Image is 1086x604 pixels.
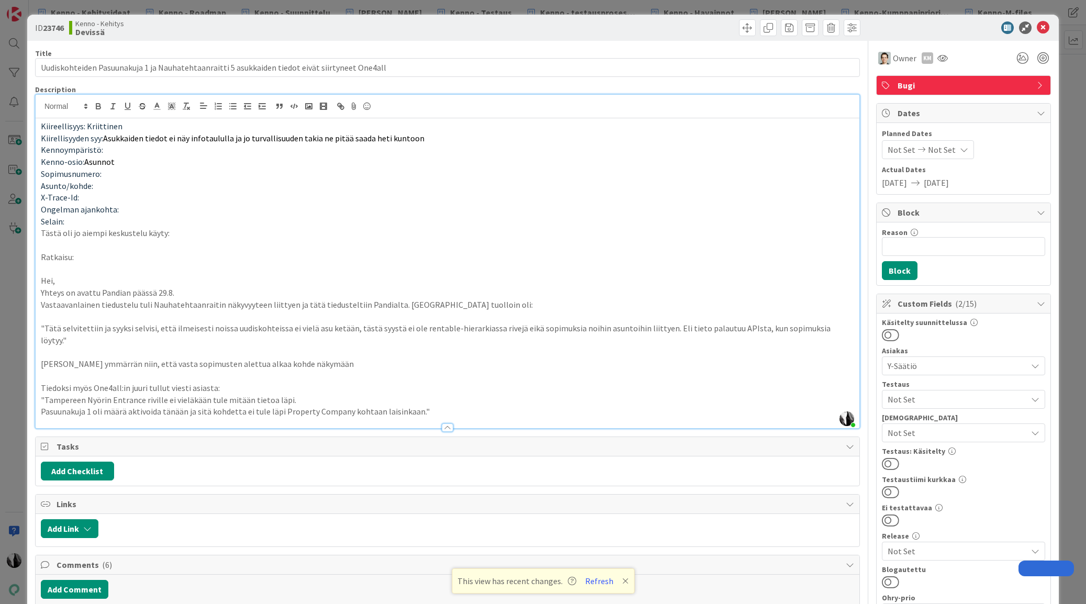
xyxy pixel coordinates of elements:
[882,566,1045,573] div: Blogautettu
[102,560,112,570] span: ( 6 )
[41,121,122,131] span: Kiireellisyys: Kriittinen
[41,181,93,191] span: Asunto/kohde:
[57,558,841,571] span: Comments
[882,164,1045,175] span: Actual Dates
[882,381,1045,388] div: Testaus
[41,204,119,215] span: Ongelman ajankohta:
[57,498,841,510] span: Links
[882,347,1045,354] div: Asiakas
[75,28,124,36] b: Devissä
[898,297,1032,310] span: Custom Fields
[898,79,1032,92] span: Bugi
[41,169,102,179] span: Sopimusnumero:
[457,575,576,587] span: This view has recent changes.
[882,228,908,237] label: Reason
[41,227,854,239] p: Tästä oli jo aiempi keskustelu käyty:
[41,275,854,287] p: Hei,
[888,143,915,156] span: Not Set
[41,322,854,346] p: "Tätä selvitettiin ja syyksi selvisi, että ilmeisesti noissa uudiskohteissa ei vielä asu ketään, ...
[922,52,933,64] div: KM
[878,52,891,64] img: TT
[898,206,1032,219] span: Block
[41,358,854,370] p: [PERSON_NAME] ymmärrän niin, että vasta sopimusten alettua alkaa kohde näkymään
[41,394,854,406] p: "Tampereen Nyörin Entrance riville ei vieläkään tule mitään tietoa läpi.
[84,156,115,167] span: Asunnot
[41,299,854,311] p: Vastaavanlainen tiedustelu tuli Nauhatehtaanraitin näkyvyyteen liittyen ja tätä tiedusteltiin Pan...
[41,287,854,299] p: Yhteys on avattu Pandian päässä 29.8.
[888,393,1027,406] span: Not Set
[581,574,617,588] button: Refresh
[75,19,124,28] span: Kenno - Kehitys
[882,594,1045,601] div: Ohry-prio
[898,107,1032,119] span: Dates
[888,427,1027,439] span: Not Set
[35,85,76,94] span: Description
[882,476,1045,483] div: Testaustiimi kurkkaa
[41,144,103,155] span: Kennoympäristö:
[41,406,854,418] p: Pasuunakuja 1 oli määrä aktivoida tänään ja sitä kohdetta ei tule läpi Property Company kohtaan l...
[882,128,1045,139] span: Planned Dates
[35,58,860,77] input: type card name here...
[103,133,424,143] span: Asukkaiden tiedot ei näy infotaululla ja jo turvallisuuden takia ne pitää saada heti kuntoon
[928,143,956,156] span: Not Set
[41,462,114,480] button: Add Checklist
[882,448,1045,455] div: Testaus: Käsitelty
[888,360,1027,372] span: Y-Säätiö
[35,49,52,58] label: Title
[882,261,917,280] button: Block
[41,580,108,599] button: Add Comment
[43,23,64,33] b: 23746
[41,519,98,538] button: Add Link
[41,156,84,167] span: Kenno-osio:
[882,504,1045,511] div: Ei testattavaa
[888,545,1027,557] span: Not Set
[882,414,1045,421] div: [DEMOGRAPHIC_DATA]
[955,298,977,309] span: ( 2/15 )
[41,382,854,394] p: Tiedoksi myös One4all:in juuri tullut viesti asiasta:
[882,176,907,189] span: [DATE]
[57,440,841,453] span: Tasks
[41,133,103,143] span: Kiirellisyyden syy:
[35,21,64,34] span: ID
[924,176,949,189] span: [DATE]
[41,216,64,227] span: Selain:
[41,251,854,263] p: Ratkaisu:
[893,52,916,64] span: Owner
[839,411,854,426] img: NJeoDMAkI7olAfcB8apQQuw5P4w6Wbbi.jpg
[41,192,79,203] span: X-Trace-Id:
[882,532,1045,540] div: Release
[882,319,1045,326] div: Käsitelty suunnittelussa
